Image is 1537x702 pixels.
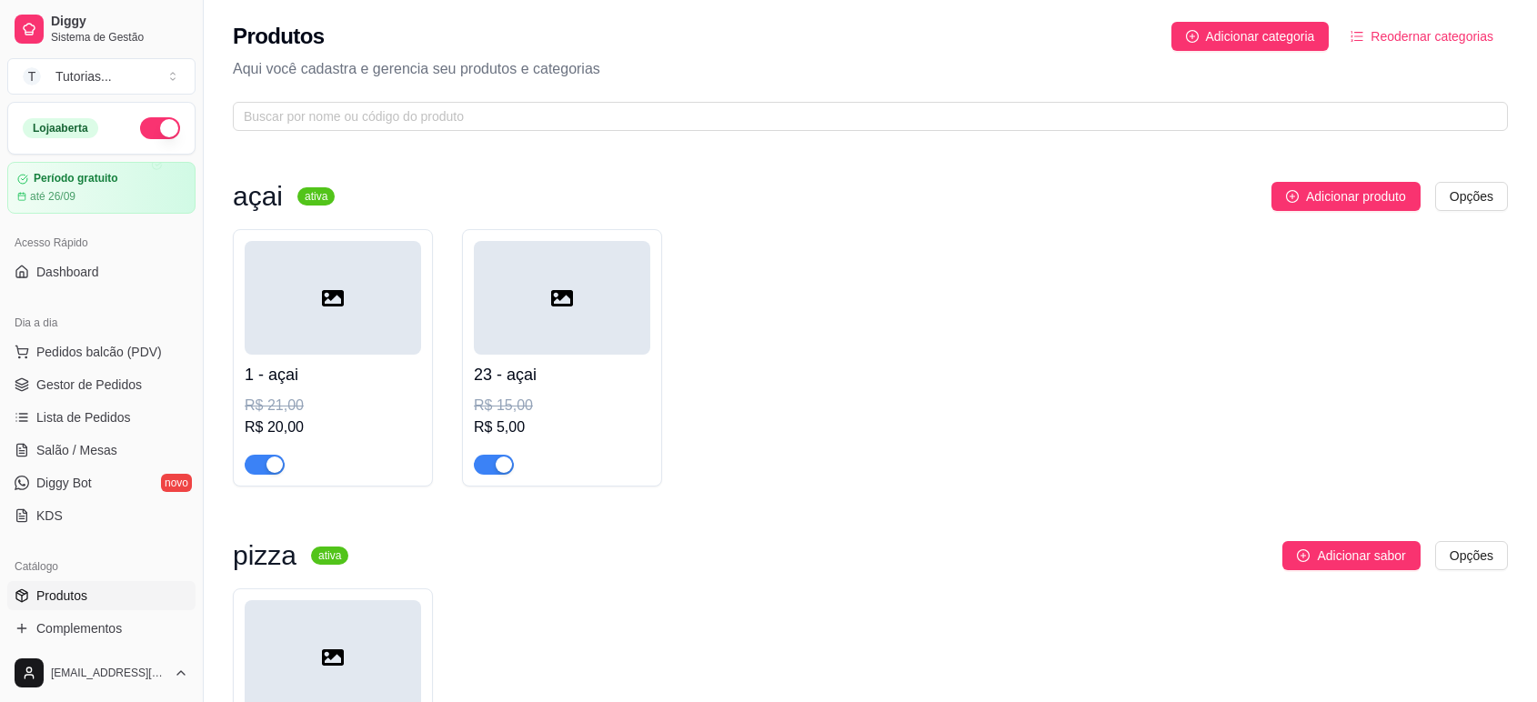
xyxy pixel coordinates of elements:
[34,172,118,186] article: Período gratuito
[36,587,87,605] span: Produtos
[1286,190,1299,203] span: plus-circle
[297,187,335,206] sup: ativa
[1206,26,1315,46] span: Adicionar categoria
[233,58,1508,80] p: Aqui você cadastra e gerencia seu produtos e categorias
[245,362,421,387] h4: 1 - açai
[7,651,196,695] button: [EMAIL_ADDRESS][DOMAIN_NAME]
[7,552,196,581] div: Catálogo
[36,619,122,637] span: Complementos
[7,581,196,610] a: Produtos
[1317,546,1405,566] span: Adicionar sabor
[7,162,196,214] a: Período gratuitoaté 26/09
[36,376,142,394] span: Gestor de Pedidos
[1171,22,1330,51] button: Adicionar categoria
[51,666,166,680] span: [EMAIL_ADDRESS][DOMAIN_NAME]
[233,22,325,51] h2: Produtos
[233,545,296,567] h3: pizza
[7,7,196,51] a: DiggySistema de Gestão
[1450,546,1493,566] span: Opções
[1371,26,1493,46] span: Reodernar categorias
[7,228,196,257] div: Acesso Rápido
[1435,541,1508,570] button: Opções
[245,416,421,438] div: R$ 20,00
[1435,182,1508,211] button: Opções
[7,337,196,366] button: Pedidos balcão (PDV)
[7,308,196,337] div: Dia a dia
[55,67,112,85] div: Tutorias ...
[233,186,283,207] h3: açai
[36,263,99,281] span: Dashboard
[1306,186,1406,206] span: Adicionar produto
[7,614,196,643] a: Complementos
[7,501,196,530] a: KDS
[474,395,650,416] div: R$ 15,00
[474,362,650,387] h4: 23 - açai
[7,468,196,497] a: Diggy Botnovo
[7,58,196,95] button: Select a team
[1282,541,1420,570] button: Adicionar sabor
[1271,182,1421,211] button: Adicionar produto
[311,547,348,565] sup: ativa
[1450,186,1493,206] span: Opções
[36,343,162,361] span: Pedidos balcão (PDV)
[140,117,180,139] button: Alterar Status
[7,436,196,465] a: Salão / Mesas
[1336,22,1508,51] button: Reodernar categorias
[30,189,75,204] article: até 26/09
[36,441,117,459] span: Salão / Mesas
[51,14,188,30] span: Diggy
[1297,549,1310,562] span: plus-circle
[7,257,196,286] a: Dashboard
[51,30,188,45] span: Sistema de Gestão
[36,474,92,492] span: Diggy Bot
[7,403,196,432] a: Lista de Pedidos
[23,67,41,85] span: T
[36,506,63,525] span: KDS
[244,106,1482,126] input: Buscar por nome ou código do produto
[36,408,131,426] span: Lista de Pedidos
[7,370,196,399] a: Gestor de Pedidos
[1351,30,1363,43] span: ordered-list
[474,416,650,438] div: R$ 5,00
[245,395,421,416] div: R$ 21,00
[23,118,98,138] div: Loja aberta
[1186,30,1199,43] span: plus-circle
